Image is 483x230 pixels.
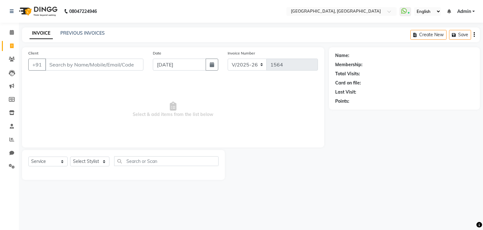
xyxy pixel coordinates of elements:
[449,30,471,40] button: Save
[28,78,318,141] span: Select & add items from the list below
[153,50,161,56] label: Date
[335,98,349,105] div: Points:
[410,30,447,40] button: Create New
[69,3,97,20] b: 08047224946
[335,61,363,68] div: Membership:
[45,59,143,71] input: Search by Name/Mobile/Email/Code
[457,8,471,15] span: Admin
[60,30,105,36] a: PREVIOUS INVOICES
[16,3,59,20] img: logo
[335,52,349,59] div: Name:
[28,59,46,71] button: +91
[228,50,255,56] label: Invoice Number
[335,80,361,86] div: Card on file:
[30,28,53,39] a: INVOICE
[28,50,38,56] label: Client
[335,89,356,95] div: Last Visit:
[335,71,360,77] div: Total Visits:
[114,156,219,166] input: Search or Scan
